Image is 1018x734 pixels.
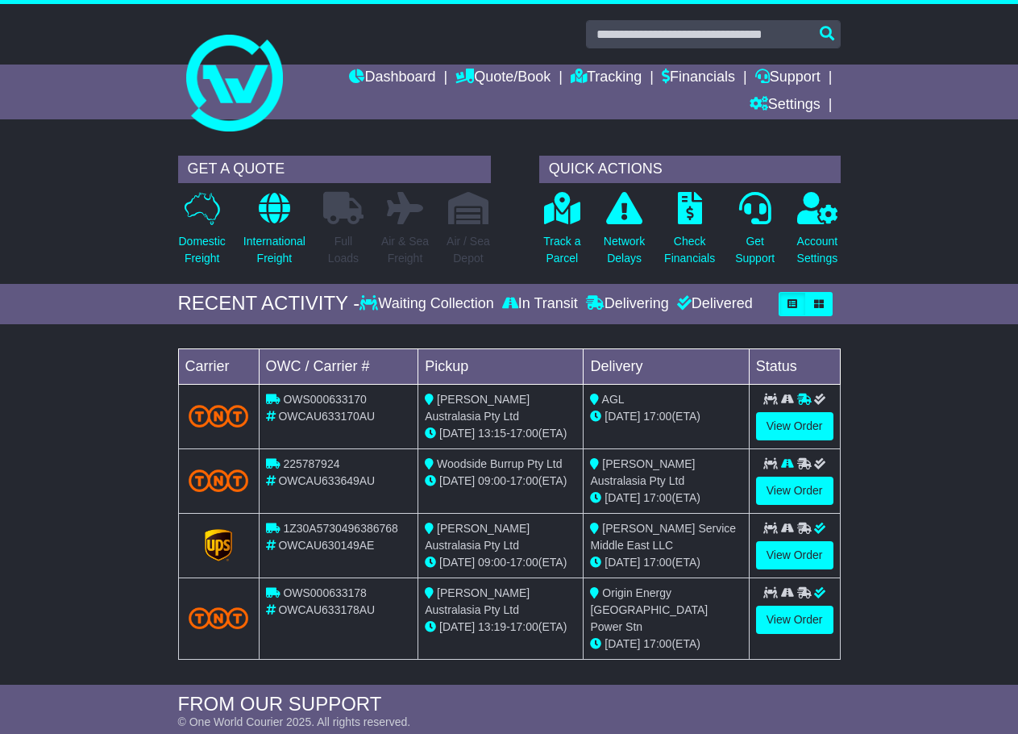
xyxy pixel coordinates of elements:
[663,191,716,276] a: CheckFinancials
[425,393,530,423] span: [PERSON_NAME] Australasia Pty Ltd
[584,348,749,384] td: Delivery
[478,427,506,440] span: 13:15
[643,637,671,650] span: 17:00
[179,233,226,267] p: Domestic Freight
[478,620,506,633] span: 13:19
[605,556,640,569] span: [DATE]
[447,233,490,267] p: Air / Sea Depot
[283,586,367,599] span: OWS000633178
[189,607,249,629] img: TNT_Domestic.png
[756,477,833,505] a: View Order
[178,693,841,716] div: FROM OUR SUPPORT
[425,586,530,616] span: [PERSON_NAME] Australasia Pty Ltd
[278,410,375,423] span: OWCAU633170AU
[590,554,742,571] div: (ETA)
[590,522,736,552] span: [PERSON_NAME] Service Middle East LLC
[178,715,411,728] span: © One World Courier 2025. All rights reserved.
[604,233,645,267] p: Network Delays
[283,393,367,406] span: OWS000633170
[425,619,576,636] div: - (ETA)
[425,473,576,490] div: - (ETA)
[590,457,695,487] span: [PERSON_NAME] Australasia Pty Ltd
[590,408,742,425] div: (ETA)
[602,393,625,406] span: AGL
[590,586,708,633] span: Origin Energy [GEOGRAPHIC_DATA] Power Stn
[359,295,497,313] div: Waiting Collection
[278,603,375,616] span: OWCAU633178AU
[510,427,538,440] span: 17:00
[283,522,397,535] span: 1Z30A5730496386768
[643,556,671,569] span: 17:00
[439,427,475,440] span: [DATE]
[582,295,673,313] div: Delivering
[664,233,715,267] p: Check Financials
[756,541,833,569] a: View Order
[323,233,364,267] p: Full Loads
[178,348,259,384] td: Carrier
[425,425,576,442] div: - (ETA)
[643,410,671,423] span: 17:00
[259,348,418,384] td: OWC / Carrier #
[542,191,581,276] a: Track aParcel
[797,233,838,267] p: Account Settings
[590,490,742,507] div: (ETA)
[749,348,840,384] td: Status
[178,292,360,315] div: RECENT ACTIVITY -
[189,469,249,491] img: TNT_Domestic.png
[455,65,551,92] a: Quote/Book
[605,637,640,650] span: [DATE]
[734,191,775,276] a: GetSupport
[510,620,538,633] span: 17:00
[498,295,582,313] div: In Transit
[439,620,475,633] span: [DATE]
[510,556,538,569] span: 17:00
[425,554,576,571] div: - (ETA)
[478,556,506,569] span: 09:00
[755,65,821,92] a: Support
[425,522,530,552] span: [PERSON_NAME] Australasia Pty Ltd
[278,474,375,487] span: OWCAU633649AU
[756,606,833,634] a: View Order
[205,529,232,561] img: GetCarrierServiceLogo
[662,65,735,92] a: Financials
[439,474,475,487] span: [DATE]
[178,156,491,183] div: GET A QUOTE
[605,410,640,423] span: [DATE]
[189,405,249,427] img: TNT_Domestic.png
[571,65,642,92] a: Tracking
[796,191,839,276] a: AccountSettings
[539,156,841,183] div: QUICK ACTIONS
[510,474,538,487] span: 17:00
[178,191,226,276] a: DomesticFreight
[673,295,753,313] div: Delivered
[243,191,306,276] a: InternationalFreight
[283,457,339,470] span: 225787924
[735,233,775,267] p: Get Support
[590,636,742,653] div: (ETA)
[243,233,305,267] p: International Freight
[543,233,580,267] p: Track a Parcel
[278,539,374,552] span: OWCAU630149AE
[418,348,584,384] td: Pickup
[750,92,821,119] a: Settings
[603,191,646,276] a: NetworkDelays
[605,491,640,504] span: [DATE]
[478,474,506,487] span: 09:00
[437,457,562,470] span: Woodside Burrup Pty Ltd
[756,412,833,440] a: View Order
[439,556,475,569] span: [DATE]
[381,233,429,267] p: Air & Sea Freight
[349,65,435,92] a: Dashboard
[643,491,671,504] span: 17:00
